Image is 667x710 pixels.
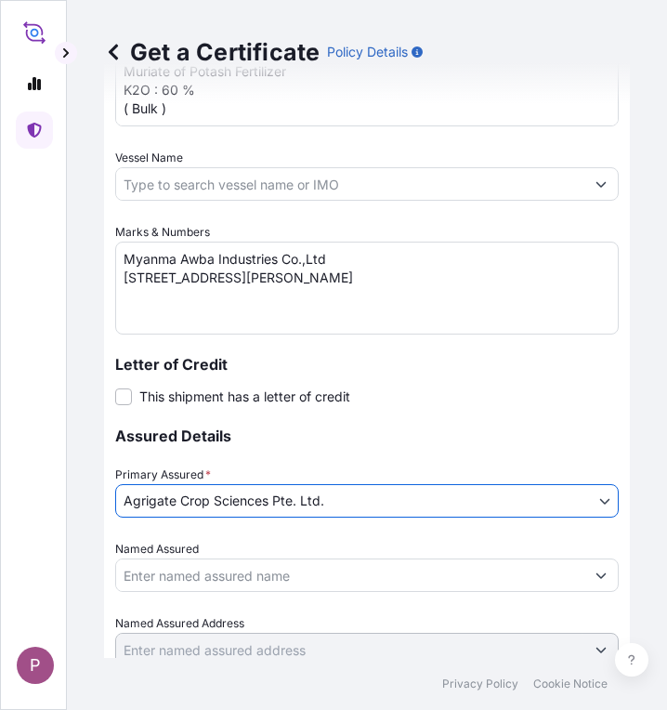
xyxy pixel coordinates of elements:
[115,484,619,518] button: Agrigate Crop Sciences Pte. Ltd.
[533,677,608,691] a: Cookie Notice
[584,633,618,666] button: Show suggestions
[115,357,619,372] p: Letter of Credit
[116,633,584,666] input: Named Assured Address
[442,677,518,691] a: Privacy Policy
[584,167,618,201] button: Show suggestions
[115,466,211,484] span: Primary Assured
[116,559,584,592] input: Assured Name
[115,540,199,559] label: Named Assured
[30,656,41,675] span: P
[115,428,619,443] p: Assured Details
[116,167,584,201] input: Type to search vessel name or IMO
[115,223,210,242] label: Marks & Numbers
[327,43,408,61] p: Policy Details
[104,37,320,67] p: Get a Certificate
[139,388,350,406] span: This shipment has a letter of credit
[584,559,618,592] button: Show suggestions
[115,614,244,633] label: Named Assured Address
[115,149,183,167] label: Vessel Name
[124,492,324,510] span: Agrigate Crop Sciences Pte. Ltd.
